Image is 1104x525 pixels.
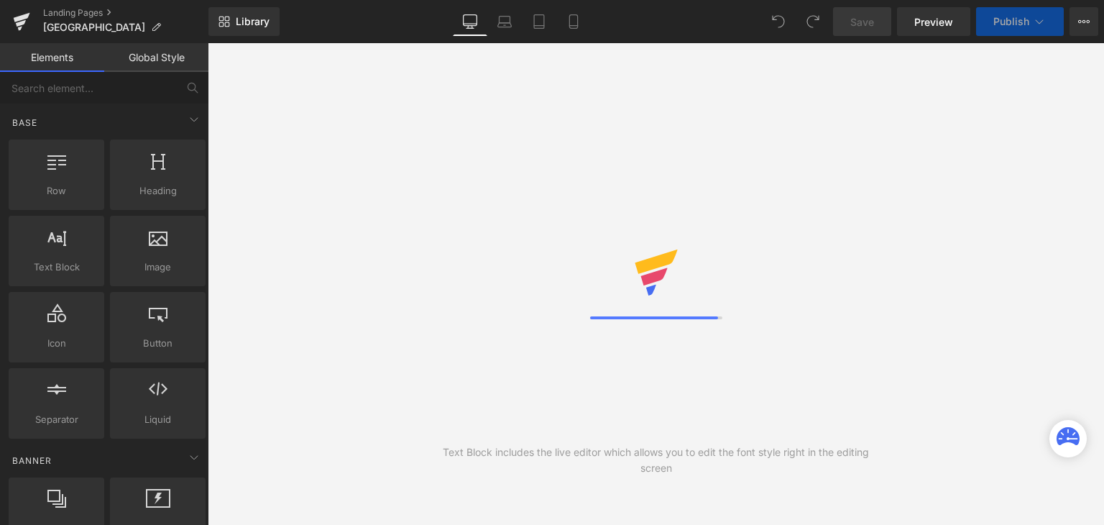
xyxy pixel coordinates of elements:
span: Publish [993,16,1029,27]
span: Save [850,14,874,29]
a: Mobile [556,7,591,36]
span: Row [13,183,100,198]
span: Liquid [114,412,201,427]
span: [GEOGRAPHIC_DATA] [43,22,145,33]
span: Separator [13,412,100,427]
span: Library [236,15,270,28]
a: Desktop [453,7,487,36]
a: Global Style [104,43,208,72]
span: Base [11,116,39,129]
a: Laptop [487,7,522,36]
button: More [1069,7,1098,36]
a: New Library [208,7,280,36]
span: Button [114,336,201,351]
a: Tablet [522,7,556,36]
span: Text Block [13,260,100,275]
button: Publish [976,7,1064,36]
button: Redo [799,7,827,36]
div: Text Block includes the live editor which allows you to edit the font style right in the editing ... [432,444,880,476]
span: Banner [11,454,53,467]
a: Landing Pages [43,7,208,19]
span: Heading [114,183,201,198]
span: Icon [13,336,100,351]
a: Preview [897,7,970,36]
span: Image [114,260,201,275]
button: Undo [764,7,793,36]
span: Preview [914,14,953,29]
